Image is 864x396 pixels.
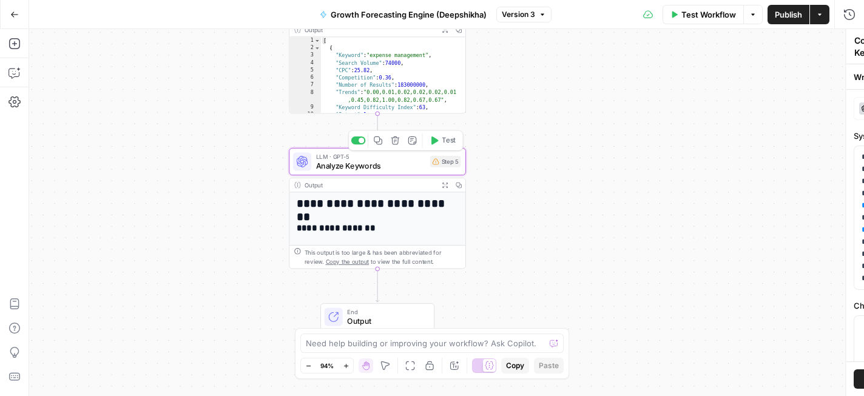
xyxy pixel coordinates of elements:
span: Publish [775,8,802,21]
span: Analyze Keywords [316,160,426,172]
span: Growth Forecasting Engine (Deepshikha) [331,8,487,21]
div: Output [305,25,435,35]
button: Copy [501,358,529,374]
span: Copy [506,360,524,371]
div: Output [305,181,435,190]
button: Test [425,133,460,147]
div: 6 [289,75,321,82]
button: Paste [534,358,564,374]
span: Toggle code folding, rows 1 through 1002 [314,37,320,44]
div: Step 5 [430,156,461,167]
span: End [347,307,425,316]
div: 8 [289,89,321,104]
span: Copy the output [326,258,370,265]
div: 4 [289,59,321,67]
g: Edge from step_5 to end [376,269,379,302]
div: 1 [289,37,321,44]
button: Test Workflow [663,5,743,24]
span: Test Workflow [681,8,736,21]
span: Output [347,315,425,327]
span: Test [442,135,456,146]
button: Publish [768,5,809,24]
span: 94% [320,361,334,371]
button: Version 3 [496,7,552,22]
div: 2 [289,45,321,52]
span: LLM · GPT-5 [316,152,426,161]
div: 9 [289,104,321,111]
div: This output is too large & has been abbreviated for review. to view the full content. [305,248,461,266]
div: 10 [289,112,321,119]
div: EndOutput [289,303,466,331]
div: 7 [289,82,321,89]
span: Version 3 [502,9,535,20]
span: Paste [539,360,559,371]
span: Toggle code folding, rows 2 through 11 [314,45,320,52]
div: 3 [289,52,321,59]
div: 5 [289,67,321,74]
button: Growth Forecasting Engine (Deepshikha) [312,5,494,24]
